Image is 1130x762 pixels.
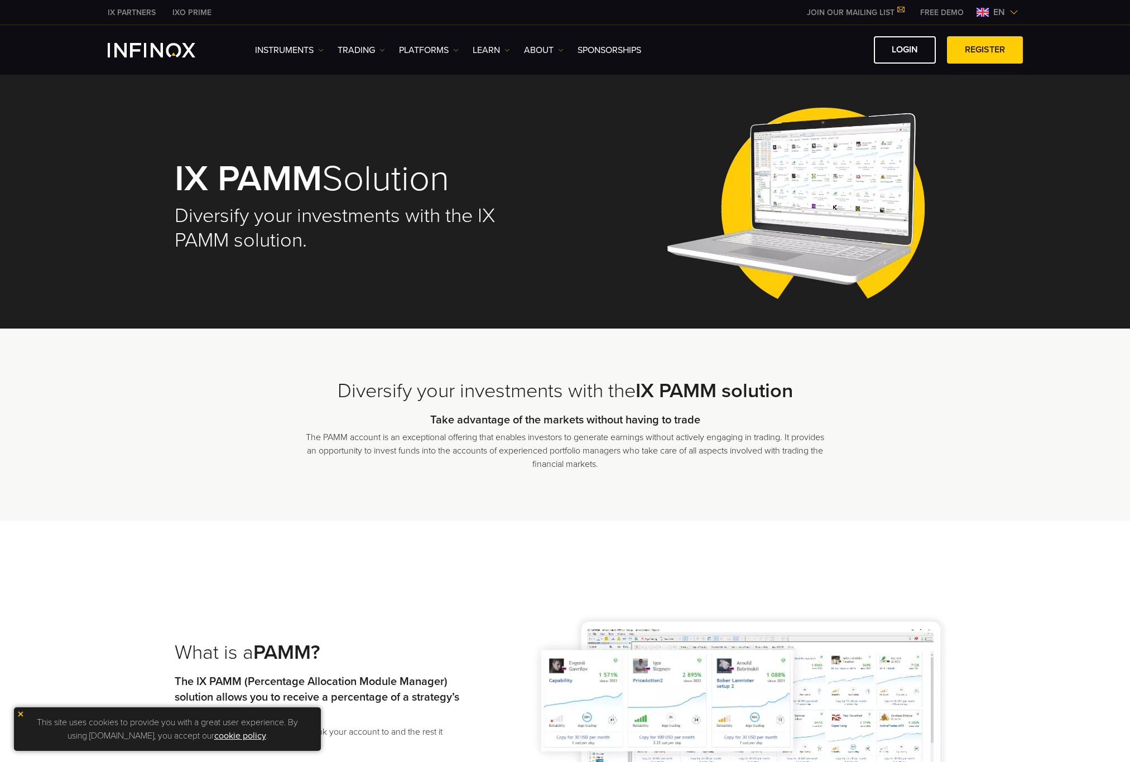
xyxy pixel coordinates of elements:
[430,413,700,427] strong: Take advantage of the markets without having to trade
[306,431,825,471] p: The PAMM account is an exceptional offering that enables investors to generate earnings without a...
[175,160,550,198] h1: Solution
[17,710,25,718] img: yellow close icon
[164,7,220,18] a: INFINOX
[175,675,459,720] strong: The IX PAMM (Percentage Allocation Module Manager) solution allows you to receive a percentage of...
[989,6,1009,19] span: en
[255,44,324,57] a: Instruments
[108,43,222,57] a: INFINOX Logo
[20,713,315,745] p: This site uses cookies to provide you with a great user experience. By using [DOMAIN_NAME], you a...
[578,44,641,57] a: SPONSORSHIPS
[338,44,385,57] a: TRADING
[399,44,459,57] a: PLATFORMS
[214,730,266,741] a: cookie policy
[636,379,793,403] strong: IX PAMM solution
[912,7,972,18] a: INFINOX MENU
[175,204,550,253] h2: Diversify your investments with the IX PAMM solution.
[175,640,459,665] h2: What is a
[175,379,956,403] h2: Diversify your investments with the
[947,36,1023,64] a: REGISTER
[99,7,164,18] a: INFINOX
[524,44,564,57] a: ABOUT
[473,44,510,57] a: Learn
[874,36,936,64] a: LOGIN
[253,640,320,664] strong: PAMM?
[799,8,912,17] a: JOIN OUR MAILING LIST
[175,157,322,201] strong: IX PAMM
